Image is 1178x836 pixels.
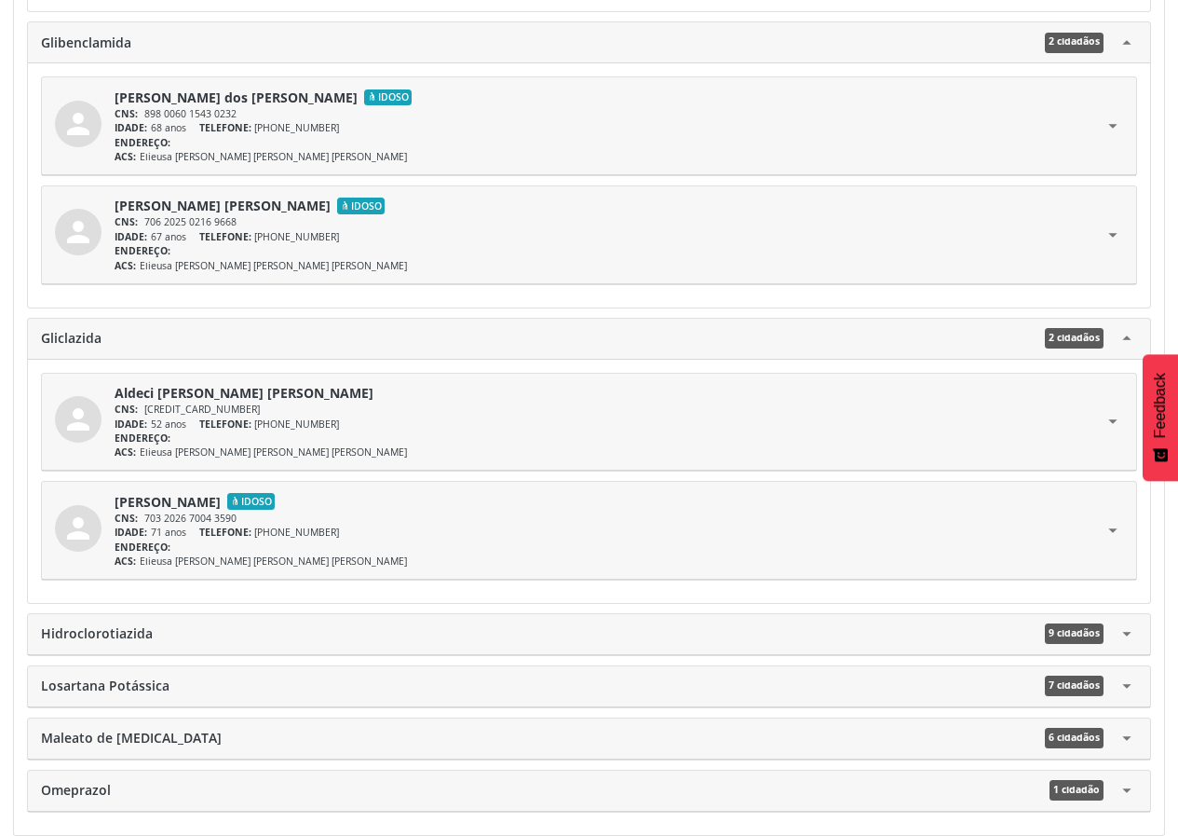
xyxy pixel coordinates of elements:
span: Maleato de [MEDICAL_DATA] [41,728,222,748]
div: 52 anos [PHONE_NUMBER] [115,418,1103,432]
span: 7 cidadãos [1045,676,1104,696]
span: ACS: [115,555,136,568]
span: CNS: [115,403,138,416]
span: IDADE: [115,418,147,431]
span: TELEFONE: [199,418,251,431]
div: 71 anos [PHONE_NUMBER] [115,526,1103,540]
span: Gliclazida [41,328,102,349]
i: person [61,512,95,545]
div: Elieusa [PERSON_NAME] [PERSON_NAME] [PERSON_NAME] [115,259,1103,273]
i: arrow_drop_down [1117,728,1137,748]
span: ACS: [115,259,136,272]
i: person [61,107,95,141]
i: arrow_drop_down [1103,196,1123,273]
span: TELEFONE: [199,230,251,243]
i: arrow_drop_up [1117,328,1137,349]
span: Idoso [337,198,385,214]
span: 703 2026 7004 3590 [144,512,237,525]
button: Feedback - Mostrar pesquisa [1143,354,1178,481]
span: Hidroclorotiazida [41,624,153,644]
span: ENDEREÇO: [115,244,170,257]
span: ENDEREÇO: [115,541,170,554]
span: IDADE: [115,121,147,134]
div: Elieusa [PERSON_NAME] [PERSON_NAME] [PERSON_NAME] [115,150,1103,164]
span: ACS: [115,150,136,163]
span: 898 0060 1543 0232 [144,107,237,120]
a: [PERSON_NAME] [115,492,221,512]
span: Glibenclamida [41,33,131,53]
span: Feedback [1152,373,1169,438]
i: arrow_drop_down [1103,492,1123,569]
span: 706 2025 0216 9668 [144,215,237,228]
span: 6 cidadãos [1045,728,1104,748]
span: CNS: [115,512,138,525]
div: Elieusa [PERSON_NAME] [PERSON_NAME] [PERSON_NAME] [115,445,1103,459]
a: [PERSON_NAME] dos [PERSON_NAME] [115,88,358,107]
span: CNS: [115,107,138,120]
span: Idoso [227,493,275,510]
i: person [61,215,95,249]
span: IDADE: [115,526,147,539]
i: arrow_drop_down [1117,624,1137,644]
span: 2 cidadãos [1045,33,1104,53]
div: Elieusa [PERSON_NAME] [PERSON_NAME] [PERSON_NAME] [115,555,1103,569]
i: arrow_drop_down [1117,676,1137,696]
span: Losartana Potássica [41,676,169,696]
i: arrow_drop_down [1103,88,1123,165]
i: person [61,403,95,436]
span: 1 cidadão [1049,780,1104,801]
i: arrow_drop_down [1103,383,1123,460]
span: 2 cidadãos [1045,328,1104,349]
span: TELEFONE: [199,526,251,539]
div: 67 anos [PHONE_NUMBER] [115,230,1103,244]
i: arrow_drop_up [1117,33,1137,53]
span: ENDEREÇO: [115,136,170,149]
span: IDADE: [115,230,147,243]
span: [CREDIT_CARD_NUMBER] [144,403,260,416]
span: ACS: [115,445,136,459]
span: ENDEREÇO: [115,432,170,445]
span: 9 cidadãos [1045,624,1104,644]
i: arrow_drop_down [1117,780,1137,801]
a: Aldeci [PERSON_NAME] [PERSON_NAME] [115,383,373,403]
span: CNS: [115,215,138,228]
span: TELEFONE: [199,121,251,134]
a: [PERSON_NAME] [PERSON_NAME] [115,196,331,215]
span: Idoso [364,89,412,106]
div: 68 anos [PHONE_NUMBER] [115,121,1103,135]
